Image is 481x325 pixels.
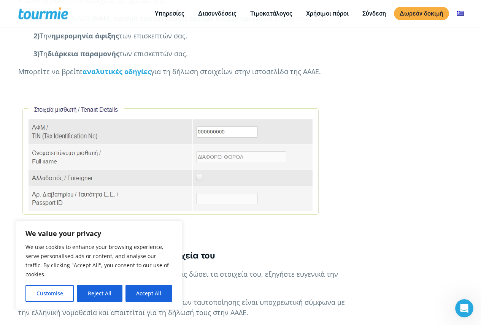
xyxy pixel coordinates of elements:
h4: O επισκέπτης αρνείτε να δώσει τα στοιχεία του [18,250,348,262]
strong: 3) [33,49,40,58]
button: Reject All [77,285,122,302]
p: Ενημερώστε τον επισκέπτη ότι η συλλογή στοιχείων ταυτοποίησης είναι υποχρεωτική σύμφωνα με την ελ... [18,297,348,318]
p: Σε περίπτωση που ένας επισκέπτης αρνείται να σας δώσει τα στοιχεία του, εξηγήστε ευγενικά την υπο... [18,269,348,290]
a: αναλυτικές οδηγίες [83,67,151,76]
a: Χρήσιμοι πόροι [300,9,354,18]
a: Σύνδεση [357,9,392,18]
p: We value your privacy [25,229,172,238]
strong: διάρκεια παραμονής [48,49,119,58]
a: Υπηρεσίες [149,9,190,18]
p: Την των επισκεπτών σας. [18,31,348,41]
p: We use cookies to enhance your browsing experience, serve personalised ads or content, and analys... [25,243,172,279]
button: Accept All [125,285,172,302]
button: Customise [25,285,74,302]
a: Διασυνδέσεις [192,9,242,18]
iframe: Intercom live chat [455,299,473,317]
p: Τη των επισκεπτών σας. [18,49,348,59]
p: Μπορείτε να βρείτε για τη δήλωση στοιχείων στην ιστοσελίδα της ΑΑΔΕ. [18,67,348,77]
a: Δωρεάν δοκιμή [394,7,449,20]
strong: ημερομηνία άφιξης [51,31,119,40]
strong: 2) [33,31,40,40]
a: Τιμοκατάλογος [244,9,298,18]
